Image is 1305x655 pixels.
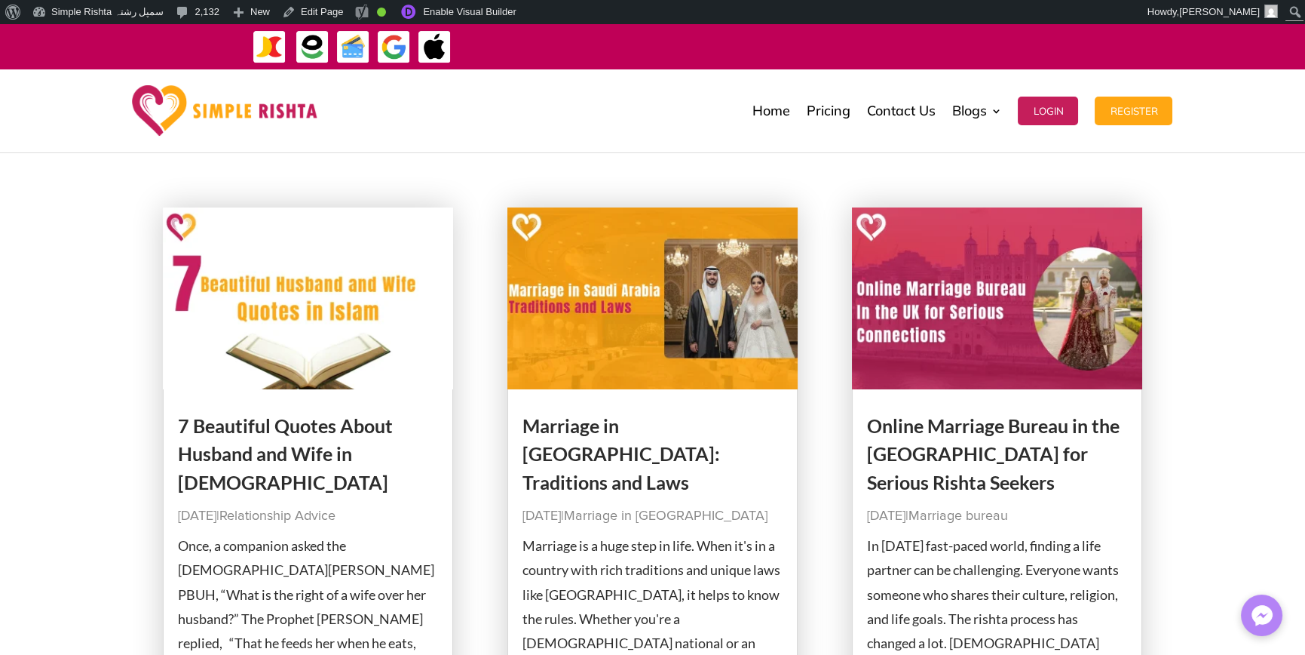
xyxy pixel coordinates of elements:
[867,414,1120,494] a: Online Marriage Bureau in the [GEOGRAPHIC_DATA] for Serious Rishta Seekers
[564,509,767,523] a: Marriage in [GEOGRAPHIC_DATA]
[522,504,783,528] p: |
[1095,73,1172,149] a: Register
[1018,73,1078,149] a: Login
[508,37,1159,55] div: ایپ میں پیمنٹ صرف گوگل پے اور ایپل پے کے ذریعے ممکن ہے۔ ، یا کریڈٹ کارڈ کے ذریعے ویب سائٹ پر ہوگی۔
[1179,6,1260,17] span: [PERSON_NAME]
[150,88,162,100] img: tab_keywords_by_traffic_grey.svg
[1095,97,1172,125] button: Register
[253,30,286,64] img: JazzCash-icon
[1018,97,1078,125] button: Login
[867,509,905,523] span: [DATE]
[522,414,720,494] a: Marriage in [GEOGRAPHIC_DATA]: Traditions and Laws
[163,208,454,389] img: 7 Beautiful Quotes About Husband and Wife in Islam
[41,88,53,100] img: tab_domain_overview_orange.svg
[866,73,935,149] a: Contact Us
[755,32,798,59] strong: ایزی پیسہ
[802,32,841,59] strong: جاز کیش
[1247,601,1277,631] img: Messenger
[867,504,1128,528] p: |
[178,504,439,528] p: |
[219,509,335,523] a: Relationship Advice
[24,24,36,36] img: logo_orange.svg
[377,8,386,17] div: Good
[167,89,254,99] div: Keywords by Traffic
[178,509,216,523] span: [DATE]
[806,73,850,149] a: Pricing
[178,414,393,494] a: 7 Beautiful Quotes About Husband and Wife in [DEMOGRAPHIC_DATA]
[507,208,798,389] img: Marriage in Saudi Arabia: Traditions and Laws
[336,30,370,64] img: Credit Cards
[752,73,789,149] a: Home
[39,39,166,51] div: Domain: [DOMAIN_NAME]
[951,73,1001,149] a: Blogs
[418,30,452,64] img: ApplePay-icon
[522,509,561,523] span: [DATE]
[296,30,329,64] img: EasyPaisa-icon
[42,24,74,36] div: v 4.0.25
[852,208,1143,389] img: Online Marriage Bureau in the UK for Serious Rishta Seekers
[908,509,1008,523] a: Marriage bureau
[24,39,36,51] img: website_grey.svg
[57,89,135,99] div: Domain Overview
[377,30,411,64] img: GooglePay-icon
